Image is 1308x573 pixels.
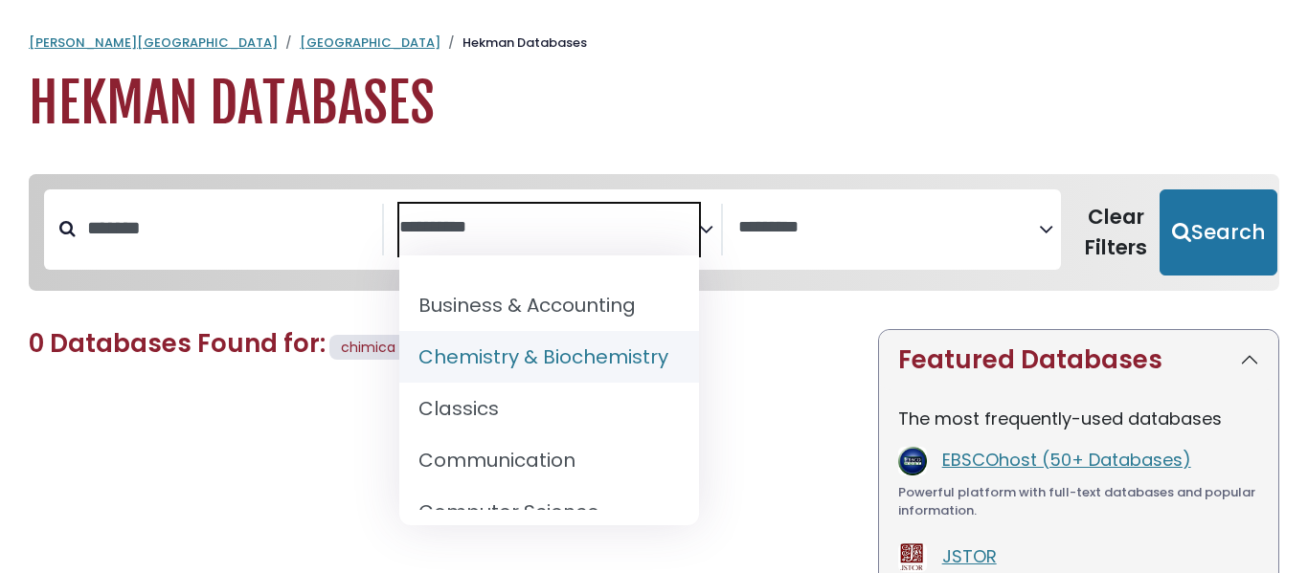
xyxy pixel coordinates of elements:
[399,279,699,331] li: Business & Accounting
[1072,189,1160,275] button: Clear Filters
[399,331,699,383] li: Chemistry & Biochemistry
[942,544,997,568] a: JSTOR
[399,434,699,486] li: Communication
[879,330,1278,390] button: Featured Databases
[399,218,700,238] textarea: Search
[29,33,1279,53] nav: breadcrumb
[399,486,699,538] li: Computer Science
[399,383,699,434] li: Classics
[1160,189,1277,275] button: Submit for Search Results
[29,72,1279,136] h1: Hekman Databases
[76,212,382,244] input: Search database by title or keyword
[440,33,587,53] li: Hekman Databases
[29,174,1279,291] nav: Search filters
[942,448,1191,472] a: EBSCOhost (50+ Databases)
[341,338,395,357] span: chimica
[29,326,326,361] span: 0 Databases Found for:
[898,483,1259,520] div: Powerful platform with full-text databases and popular information.
[738,218,1039,238] textarea: Search
[300,33,440,52] a: [GEOGRAPHIC_DATA]
[29,33,278,52] a: [PERSON_NAME][GEOGRAPHIC_DATA]
[898,406,1259,431] p: The most frequently-used databases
